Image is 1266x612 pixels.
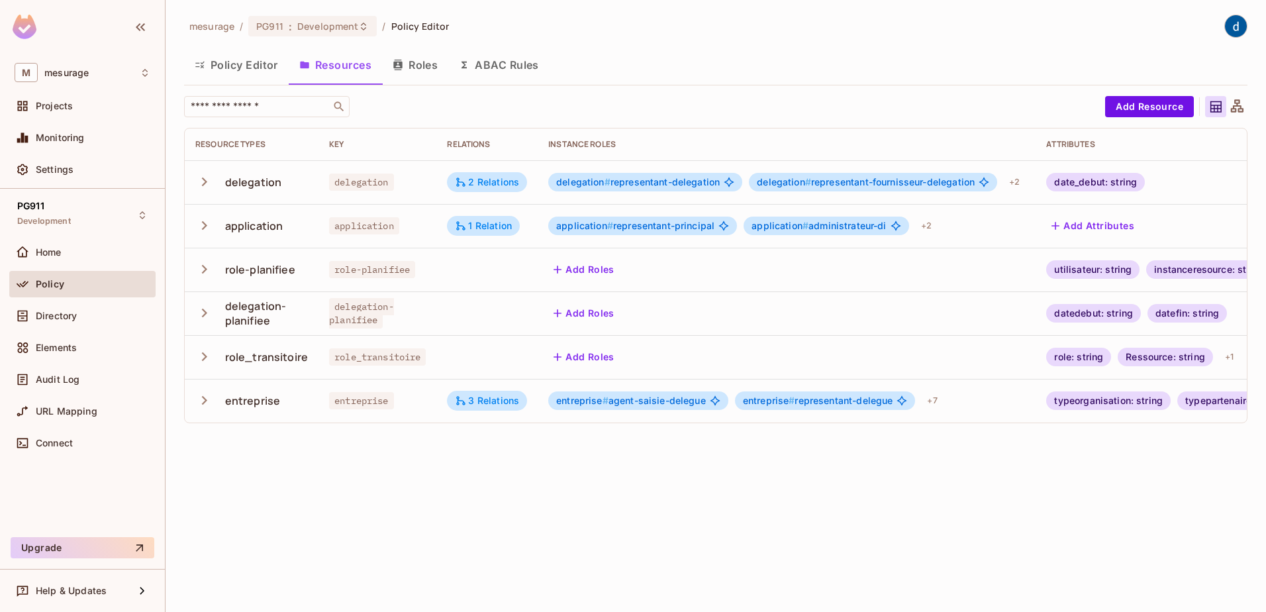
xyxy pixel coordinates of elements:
span: URL Mapping [36,406,97,417]
span: delegation [329,174,394,191]
div: 2 Relations [455,176,519,188]
div: 1 Relation [455,220,512,232]
span: Home [36,247,62,258]
span: # [605,176,610,187]
span: PG911 [256,20,283,32]
button: Add Roles [548,346,620,368]
div: utilisateur: string [1046,260,1140,279]
div: Relations [447,139,527,150]
div: + 2 [916,215,937,236]
span: delegation-planifiee [329,298,394,329]
div: date_debut: string [1046,173,1145,191]
span: # [607,220,613,231]
span: # [603,395,609,406]
div: Resource Types [195,139,308,150]
span: representant-fournisseur-delegation [757,177,975,187]
span: representant-delegation [556,177,720,187]
button: Add Roles [548,303,620,324]
span: Monitoring [36,132,85,143]
span: application [752,220,808,231]
div: + 2 [1004,172,1025,193]
span: # [805,176,811,187]
button: Roles [382,48,448,81]
li: / [240,20,243,32]
span: entreprise [556,395,609,406]
img: dev 911gcl [1225,15,1247,37]
div: application [225,219,283,233]
span: Policy [36,279,64,289]
span: Settings [36,164,73,175]
div: Instance roles [548,139,1025,150]
div: delegation-planifiee [225,299,308,328]
span: Audit Log [36,374,79,385]
span: delegation [757,176,811,187]
span: application [556,220,613,231]
span: delegation [556,176,610,187]
span: representant-principal [556,221,714,231]
div: 3 Relations [455,395,519,407]
div: entreprise [225,393,281,408]
div: role-planifiee [225,262,295,277]
div: + 7 [922,390,942,411]
button: Add Attributes [1046,215,1140,236]
button: Add Roles [548,259,620,280]
span: agent-saisie-delegue [556,395,706,406]
span: # [803,220,808,231]
div: datedebut: string [1046,304,1141,323]
span: # [789,395,795,406]
div: typeorganisation: string [1046,391,1171,410]
button: Policy Editor [184,48,289,81]
span: Projects [36,101,73,111]
span: role-planifiee [329,261,415,278]
span: Elements [36,342,77,353]
li: / [382,20,385,32]
div: role_transitoire [225,350,308,364]
span: : [288,21,293,32]
div: Key [329,139,426,150]
div: role: string [1046,348,1111,366]
span: Policy Editor [391,20,450,32]
span: M [15,63,38,82]
span: Directory [36,311,77,321]
button: ABAC Rules [448,48,550,81]
span: PG911 [17,201,44,211]
span: Connect [36,438,73,448]
div: Ressource: string [1118,348,1213,366]
img: SReyMgAAAABJRU5ErkJggg== [13,15,36,39]
span: Help & Updates [36,586,107,596]
button: Upgrade [11,537,154,558]
div: + 1 [1220,346,1239,368]
span: role_transitoire [329,348,426,366]
button: Add Resource [1105,96,1194,117]
span: the active workspace [189,20,234,32]
span: representant-delegue [743,395,893,406]
span: administrateur-di [752,221,886,231]
span: Workspace: mesurage [44,68,89,78]
span: Development [17,216,71,227]
div: delegation [225,175,282,189]
span: application [329,217,399,234]
span: entreprise [329,392,394,409]
span: entreprise [743,395,795,406]
button: Resources [289,48,382,81]
div: datefin: string [1147,304,1227,323]
span: Development [297,20,358,32]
